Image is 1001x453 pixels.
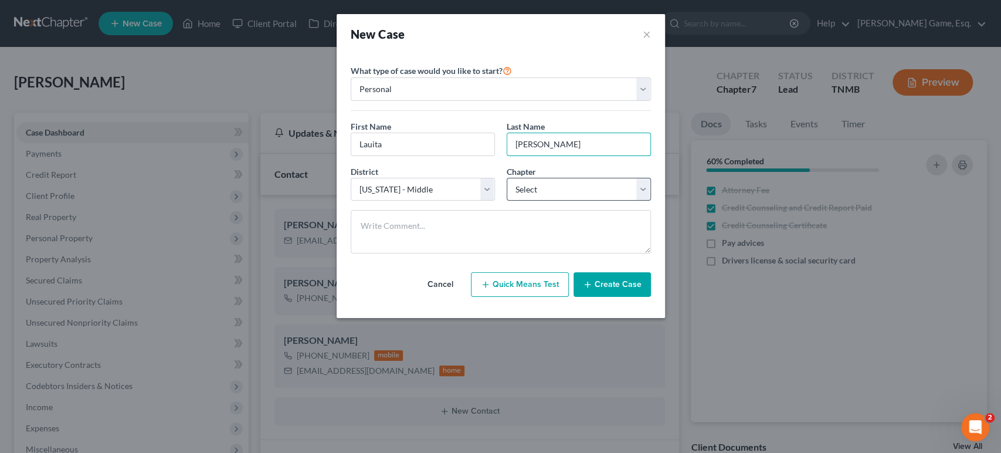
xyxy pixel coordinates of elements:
[351,167,378,177] span: District
[507,133,650,155] input: Enter Last Name
[507,167,536,177] span: Chapter
[351,27,405,41] strong: New Case
[985,413,995,422] span: 2
[507,121,545,131] span: Last Name
[574,272,651,297] button: Create Case
[961,413,989,441] iframe: Intercom live chat
[643,26,651,42] button: ×
[351,63,512,77] label: What type of case would you like to start?
[471,272,569,297] button: Quick Means Test
[351,121,391,131] span: First Name
[415,273,466,296] button: Cancel
[351,133,494,155] input: Enter First Name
